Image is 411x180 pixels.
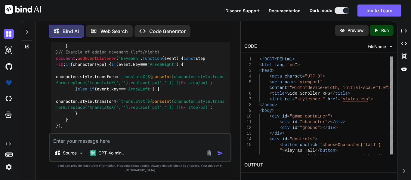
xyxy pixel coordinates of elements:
span: = [317,154,320,159]
img: attachment [205,150,212,157]
span: key [133,62,140,67]
div: 8 [244,102,252,108]
img: darkAi-studio [4,45,14,55]
span: key [111,86,119,92]
span: button [320,148,335,153]
span: style [80,99,92,104]
span: rel [285,97,292,102]
span: transform [94,99,116,104]
span: > [335,148,338,153]
span: < [270,114,272,119]
span: > [348,91,350,96]
p: Code Generator [149,28,186,35]
span: = [338,97,340,102]
span: ) [378,142,381,147]
span: 'short' [363,154,381,159]
span: link [272,97,282,102]
span: id [282,114,287,119]
span: parseInt [152,74,172,79]
span: "chooseCharacter [320,154,360,159]
div: 4 [244,74,252,79]
span: 0 [181,105,184,110]
span: html [262,63,272,67]
span: "UTF-8" [305,74,323,79]
span: // Example of adding movement (left/right) [58,50,159,55]
span: parseInt [152,99,172,104]
p: Bind can provide inaccurate information, including about people. Always double-check its answers.... [49,163,231,172]
div: 5 [244,79,252,85]
span: 'ArrowRight' [147,62,176,67]
span: 'ArrowLeft' [126,86,152,92]
div: 9 [244,108,252,114]
span: = [287,85,289,90]
span: lang [274,63,285,67]
img: premium [4,78,14,88]
div: CODE [244,43,257,50]
span: "character" [300,120,327,124]
span: 'translateX(' [87,80,119,86]
span: "en" [287,63,297,67]
span: > [371,97,373,102]
span: Dark mode [310,8,332,14]
span: " [368,97,370,102]
span: if [66,62,70,67]
span: < [270,91,272,96]
span: 0 [181,80,184,86]
span: div [282,120,290,124]
span: > [343,120,345,124]
span: > [282,131,285,136]
div: 12 [244,125,252,131]
span: Documentation [269,8,301,13]
img: cloudideIcon [4,94,14,104]
button: Documentation [269,8,301,14]
span: function [143,56,162,61]
span: = [295,80,297,84]
span: FileName [368,44,386,50]
div: 7 [244,96,252,102]
p: GPT-4o min.. [98,150,124,156]
p: Source [63,150,77,156]
span: "viewport" [297,80,323,84]
span: 'tall' [363,142,378,147]
span: head [262,68,272,73]
img: chevron down [388,44,394,49]
span: if [90,86,94,92]
span: document [56,56,75,61]
span: </ [315,148,320,153]
span: content [270,85,287,90]
img: githubDark [4,61,14,72]
div: 13 [244,131,252,136]
span: > [315,137,317,142]
span: '' [121,80,126,86]
span: ( [360,154,363,159]
p: Preview [348,27,364,33]
span: > [388,85,391,90]
span: button [282,154,297,159]
span: = [297,120,300,124]
div: 11 [244,119,252,125]
span: transform [94,74,116,79]
span: div [272,137,280,142]
span: = [287,114,289,119]
span: > [297,63,300,67]
span: < [280,154,282,159]
span: "controls" [290,137,315,142]
span: 'translateX(' [87,105,119,110]
span: < [270,74,272,79]
h2: OUTPUT [241,158,397,172]
span: < [259,108,262,113]
p: Bind AI [63,28,79,35]
button: Invite Team [357,5,401,17]
img: darkChat [4,29,14,39]
span: id [292,120,297,124]
span: styles.css [343,97,368,102]
span: '' [164,105,169,110]
span: " [280,148,282,153]
span: < [259,63,262,67]
span: html [282,57,292,62]
span: meta [272,80,282,84]
span: ) [381,154,383,159]
div: 3 [244,68,252,74]
span: ( [360,142,363,147]
span: < [270,137,272,142]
